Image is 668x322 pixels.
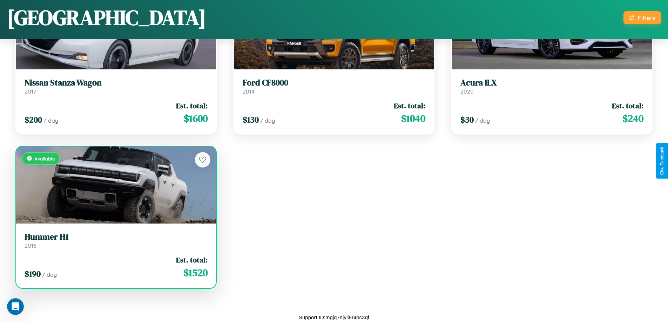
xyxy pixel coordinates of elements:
span: $ 190 [25,268,41,280]
span: $ 1520 [183,266,208,280]
span: Est. total: [394,101,425,111]
span: / day [43,117,58,124]
iframe: Intercom live chat [7,298,24,315]
span: / day [42,271,57,278]
a: Nissan Stanza Wagon2017 [25,78,208,95]
h3: Hummer H1 [25,232,208,242]
span: $ 30 [460,114,474,125]
span: $ 200 [25,114,42,125]
span: Est. total: [176,101,208,111]
span: 2016 [25,242,36,249]
button: Filters [623,11,661,24]
div: Give Feedback [660,147,664,175]
span: $ 130 [243,114,259,125]
h1: [GEOGRAPHIC_DATA] [7,3,206,32]
span: $ 240 [622,111,643,125]
span: / day [260,117,275,124]
span: / day [475,117,490,124]
a: Hummer H12016 [25,232,208,249]
span: 2014 [243,88,255,95]
span: 2017 [25,88,36,95]
h3: Acura ILX [460,78,643,88]
a: Ford CF80002014 [243,78,426,95]
p: Support ID: mgjq7njyli8r4pc3qf [299,313,369,322]
span: Available [34,156,55,162]
span: $ 1040 [401,111,425,125]
span: $ 1600 [184,111,208,125]
div: Filters [638,14,655,21]
span: 2020 [460,88,474,95]
span: Est. total: [176,255,208,265]
span: Est. total: [612,101,643,111]
a: Acura ILX2020 [460,78,643,95]
h3: Nissan Stanza Wagon [25,78,208,88]
h3: Ford CF8000 [243,78,426,88]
